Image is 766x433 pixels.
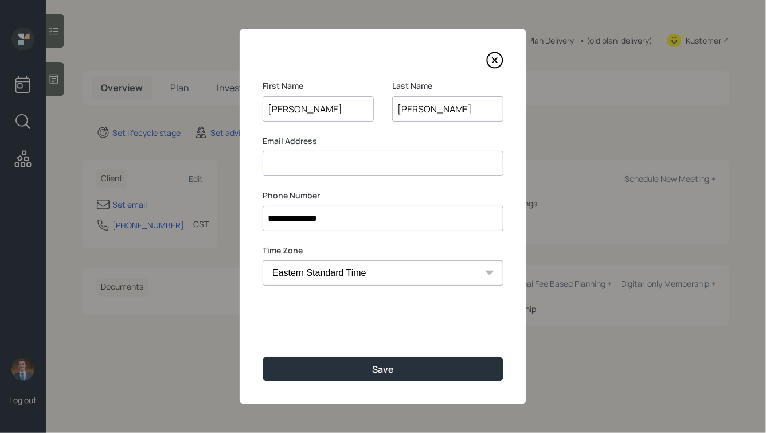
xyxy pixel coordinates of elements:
[263,135,503,147] label: Email Address
[263,80,374,92] label: First Name
[263,190,503,201] label: Phone Number
[263,245,503,256] label: Time Zone
[263,357,503,381] button: Save
[392,80,503,92] label: Last Name
[372,363,394,376] div: Save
